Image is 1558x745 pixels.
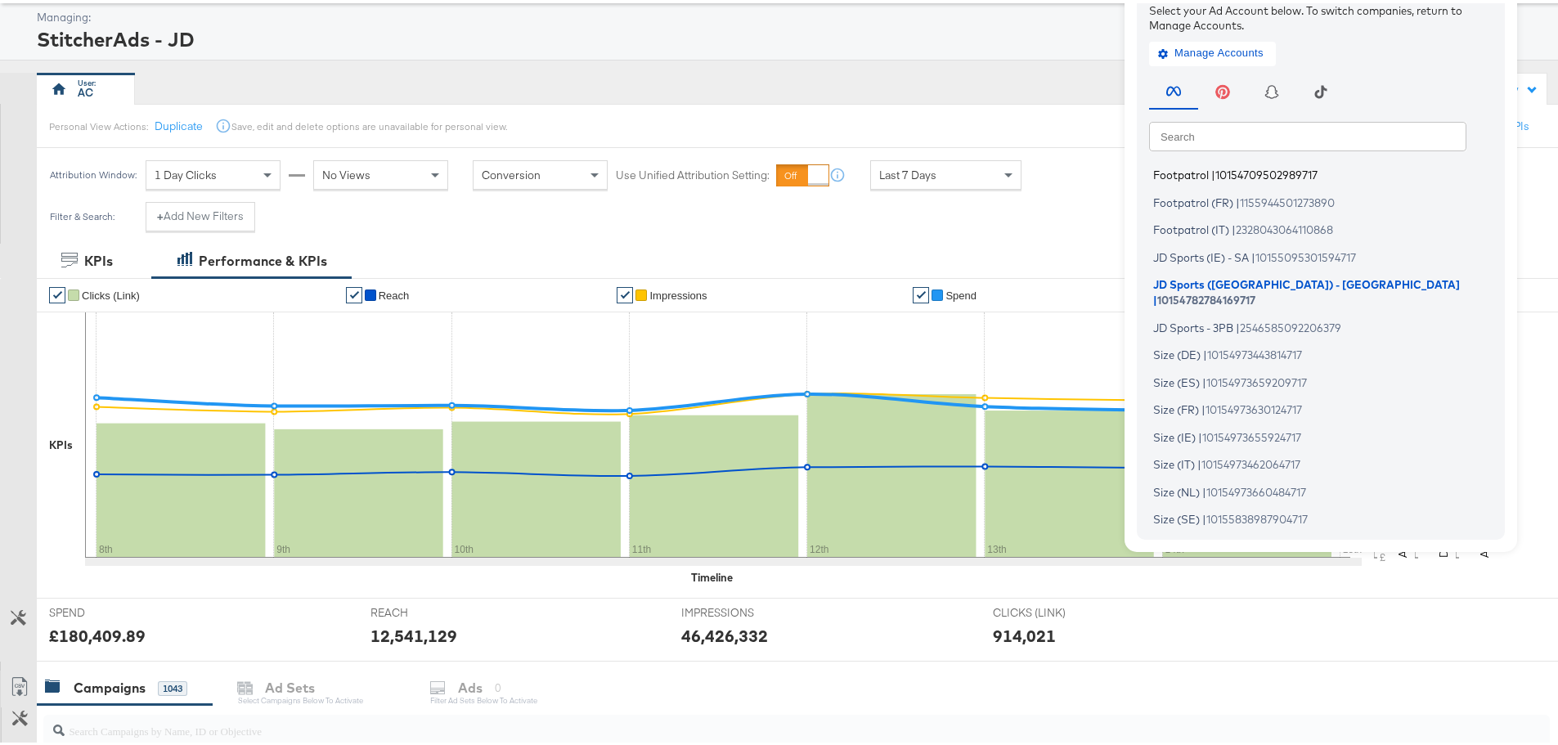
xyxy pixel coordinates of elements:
button: Duplicate [155,115,203,131]
span: | [1236,317,1240,330]
a: ✔ [617,284,633,300]
button: Manage Accounts [1149,38,1276,62]
span: 10154973443814717 [1207,345,1302,358]
div: KPIs [49,434,73,450]
span: Clicks (Link) [82,286,140,298]
div: 12,541,129 [370,621,457,644]
span: Conversion [482,164,541,179]
span: 10154782784169717 [1157,289,1255,303]
a: ✔ [346,284,362,300]
text: Delivery [1436,513,1451,554]
span: 2546585092206379 [1240,317,1341,330]
div: StitcherAds - JD [37,22,1550,50]
span: Manage Accounts [1161,41,1264,60]
span: IMPRESSIONS [681,602,804,617]
span: Footpatrol (IT) [1153,220,1229,233]
div: Campaigns [74,675,146,694]
span: SPEND [49,602,172,617]
span: JD Sports - 3PB [1153,317,1233,330]
span: 2328043064110868 [1236,220,1333,233]
div: Performance & KPIs [199,249,327,267]
span: 10155095301594717 [1255,247,1356,260]
span: 10154973630124717 [1206,400,1302,413]
span: Size (FR) [1153,400,1199,413]
label: Use Unified Attribution Setting: [616,164,770,180]
span: 10154709502989717 [1215,165,1318,178]
span: 1 Day Clicks [155,164,217,179]
div: Managing: [37,7,1550,22]
span: 10154973660484717 [1206,482,1306,495]
div: Timeline [691,567,733,582]
div: 914,021 [993,621,1056,644]
span: 1155944501273890 [1240,192,1335,205]
text: Actions [1477,516,1492,554]
span: | [1232,220,1236,233]
div: Save, edit and delete options are unavailable for personal view. [231,117,507,130]
text: Amount (GBP) [1395,482,1410,554]
span: Footpatrol [1153,165,1209,178]
div: AC [78,82,93,97]
span: | [1202,372,1206,385]
span: Size (IE) [1153,427,1196,440]
span: CLICKS (LINK) [993,602,1116,617]
span: | [1202,482,1206,495]
span: | [1211,165,1215,178]
span: | [1203,345,1207,358]
div: KPIs [84,249,113,267]
input: Search Campaigns by Name, ID or Objective [65,705,1412,737]
span: | [1236,192,1240,205]
span: Last 7 Days [879,164,936,179]
span: JD Sports (IE) - SA [1153,247,1249,260]
div: Personal View Actions: [49,117,148,130]
div: 46,426,332 [681,621,768,644]
span: | [1153,289,1157,303]
span: 10155838987904717 [1206,509,1308,523]
strong: + [157,205,164,221]
span: Footpatrol (FR) [1153,192,1233,205]
div: 1043 [158,678,187,693]
span: | [1197,455,1201,468]
span: Reach [379,286,410,298]
span: Spend [945,286,977,298]
button: +Add New Filters [146,199,255,228]
span: 10154973655924717 [1202,427,1301,440]
span: Size (ES) [1153,372,1200,385]
span: JD Sports ([GEOGRAPHIC_DATA]) - [GEOGRAPHIC_DATA] [1153,275,1460,288]
span: 10154973462064717 [1201,455,1300,468]
span: Size (NL) [1153,482,1200,495]
span: | [1251,247,1255,260]
a: ✔ [49,284,65,300]
div: Filter & Search: [49,208,115,219]
span: | [1198,427,1202,440]
span: No Views [322,164,370,179]
span: Size (SE) [1153,509,1200,523]
span: 10154973659209717 [1206,372,1307,385]
div: £180,409.89 [49,621,146,644]
span: Impressions [649,286,707,298]
span: Size (DE) [1153,345,1201,358]
span: | [1201,400,1206,413]
div: Attribution Window: [49,166,137,177]
a: ✔ [913,284,929,300]
span: Size (IT) [1153,455,1195,468]
span: | [1202,509,1206,523]
span: REACH [370,602,493,617]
